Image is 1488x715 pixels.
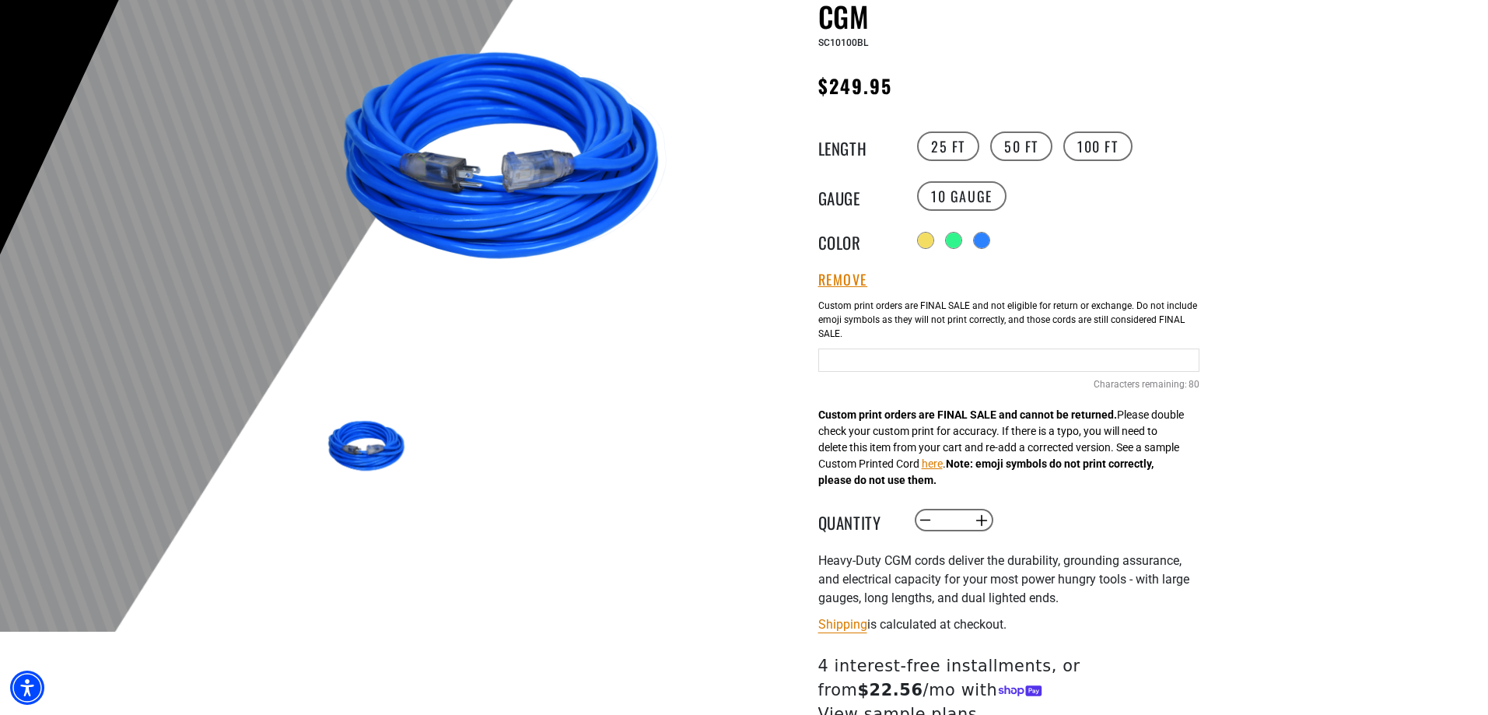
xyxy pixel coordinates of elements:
[818,510,896,531] label: Quantity
[818,72,893,100] span: $249.95
[990,131,1052,161] label: 50 FT
[917,131,979,161] label: 25 FT
[818,230,896,251] legend: Color
[818,457,1154,486] strong: Note: emoji symbols do not print correctly, please do not use them.
[818,614,1199,635] div: is calculated at checkout.
[917,181,1007,211] label: 10 Gauge
[1094,379,1187,390] span: Characters remaining:
[324,402,414,492] img: blue
[818,37,868,48] span: SC10100BL
[1063,131,1133,161] label: 100 FT
[818,553,1189,605] span: Heavy-Duty CGM cords deliver the durability, grounding assurance, and electrical capacity for you...
[922,456,943,472] button: here
[818,272,868,289] button: Remove
[818,186,896,206] legend: Gauge
[1189,377,1199,391] span: 80
[818,136,896,156] legend: Length
[818,617,867,632] a: Shipping
[10,671,44,705] div: Accessibility Menu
